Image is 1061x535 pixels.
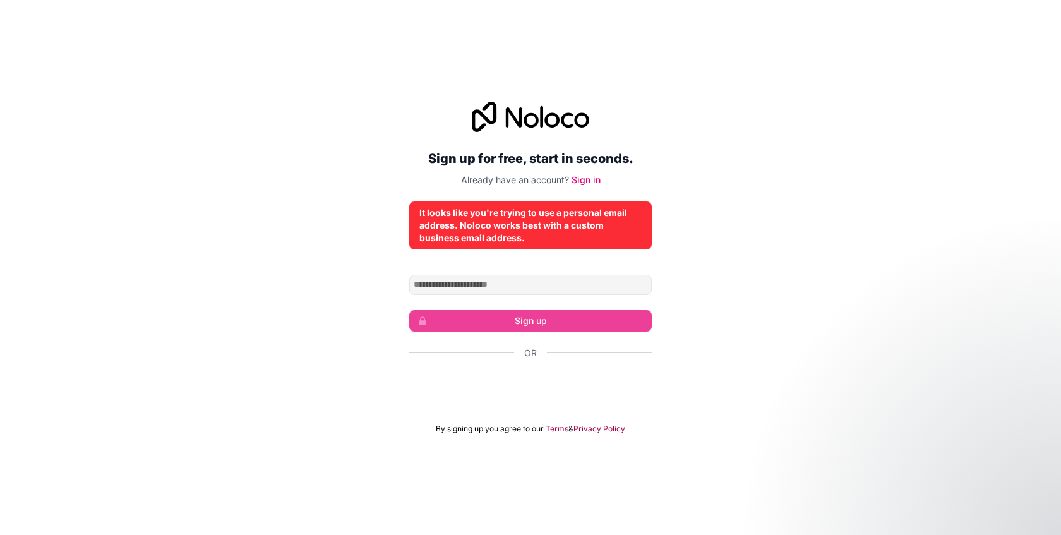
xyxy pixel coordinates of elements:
span: Or [524,347,537,359]
button: Sign up [409,310,652,332]
a: Terms [546,424,568,434]
a: Privacy Policy [573,424,625,434]
input: Email address [409,275,652,295]
iframe: Sign in with Google Button [403,373,658,401]
span: By signing up you agree to our [436,424,544,434]
span: Already have an account? [461,174,569,185]
iframe: Intercom notifications message [808,440,1061,529]
div: It looks like you're trying to use a personal email address. Noloco works best with a custom busi... [419,207,642,244]
a: Sign in [572,174,601,185]
span: & [568,424,573,434]
h2: Sign up for free, start in seconds. [409,147,652,170]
